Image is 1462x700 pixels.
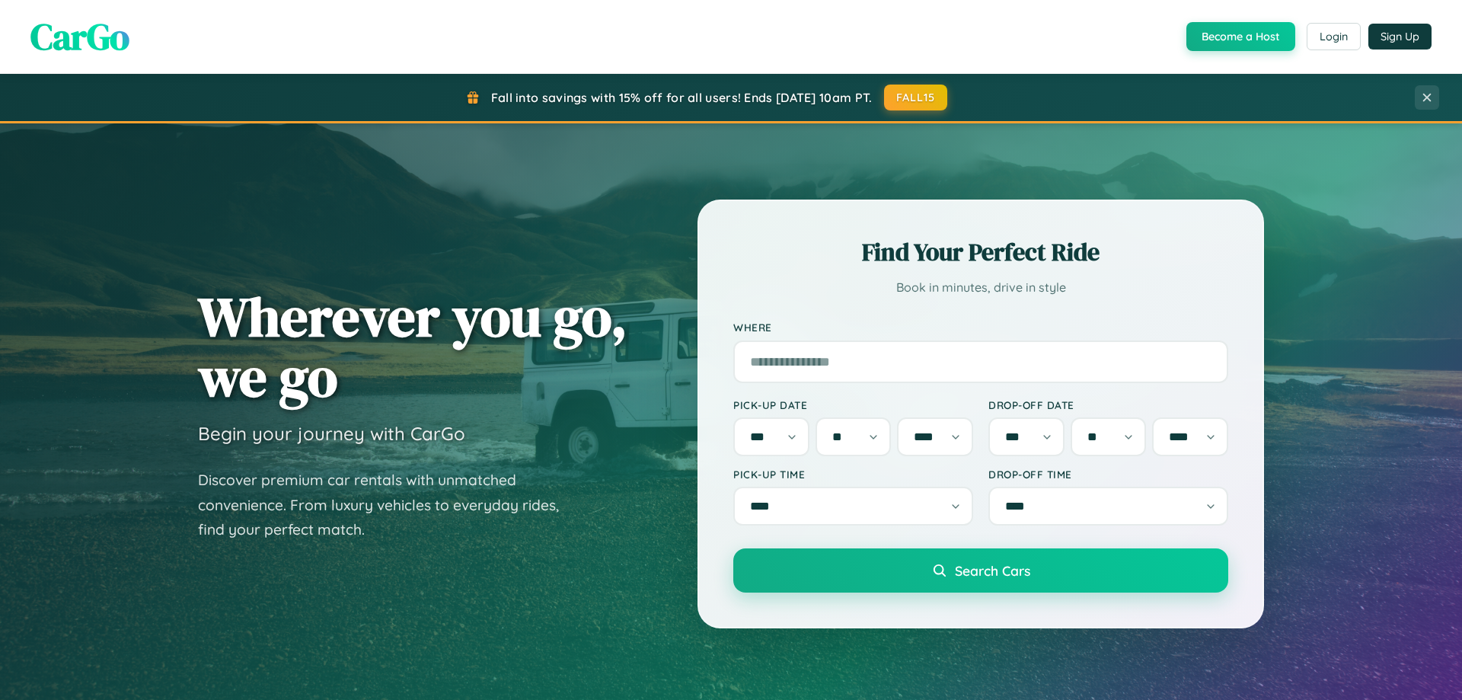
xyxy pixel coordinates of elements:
h3: Begin your journey with CarGo [198,422,465,445]
p: Book in minutes, drive in style [733,276,1228,299]
button: FALL15 [884,85,948,110]
p: Discover premium car rentals with unmatched convenience. From luxury vehicles to everyday rides, ... [198,468,579,542]
span: CarGo [30,11,129,62]
button: Search Cars [733,548,1228,593]
button: Sign Up [1368,24,1432,50]
label: Where [733,321,1228,334]
span: Fall into savings with 15% off for all users! Ends [DATE] 10am PT. [491,90,873,105]
label: Pick-up Date [733,398,973,411]
h2: Find Your Perfect Ride [733,235,1228,269]
span: Search Cars [955,562,1030,579]
label: Drop-off Time [988,468,1228,481]
button: Become a Host [1186,22,1295,51]
label: Pick-up Time [733,468,973,481]
label: Drop-off Date [988,398,1228,411]
h1: Wherever you go, we go [198,286,627,407]
button: Login [1307,23,1361,50]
